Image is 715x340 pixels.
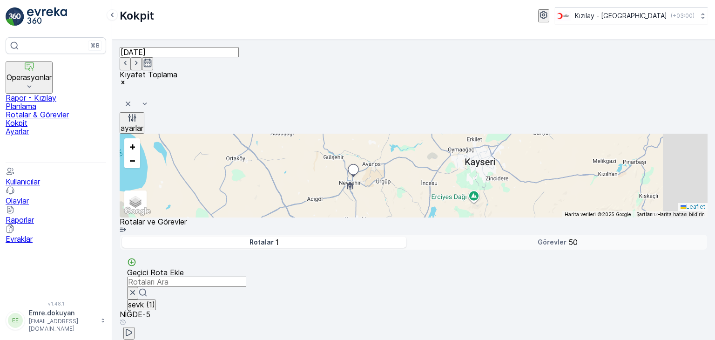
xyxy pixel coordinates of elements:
[27,7,67,26] img: logo_light-DOdMpM7g.png
[6,94,106,102] a: Rapor - Kızılay
[636,211,652,217] a: Şartlar (yeni sekmede açılır)
[120,112,144,134] button: ayarlar
[6,177,106,186] p: Kullanıcılar
[120,134,708,155] summary: [PERSON_NAME]
[120,8,154,23] p: Kokpit
[276,238,279,246] p: 1
[125,139,139,153] a: Yakınlaştır
[6,169,106,186] a: Kullanıcılar
[29,318,96,333] p: [EMAIL_ADDRESS][DOMAIN_NAME]
[6,197,106,205] p: Olaylar
[6,301,106,306] span: v 1.48.1
[8,313,23,328] div: EE
[6,7,24,26] img: logo
[555,7,708,24] button: Kızılay - [GEOGRAPHIC_DATA](+03:00)
[568,238,578,246] p: 50
[126,134,171,141] span: [PERSON_NAME]
[126,155,161,162] span: Rota Durumu
[565,211,631,217] span: Harita verileri ©2025 Google
[126,176,153,183] span: faaliyetler
[129,154,136,166] span: −
[120,155,708,176] summary: Rota Durumu
[555,11,571,21] img: k%C4%B1z%C4%B1lay_D5CCths_t1JZB0k.png
[657,211,705,217] a: Harita hatası bildirin
[6,127,106,136] a: Ayarlar
[250,238,274,247] p: Rotalar
[6,235,106,243] p: Evraklar
[6,216,106,224] p: Raporlar
[122,205,153,218] a: Bu bölgeyi Google Haritalar'da açın (yeni pencerede açılır)
[6,226,106,243] a: Evraklar
[6,110,106,119] a: Rotalar & Görevler
[120,79,708,87] div: Remove Kıyafet Toplama
[125,191,146,212] a: Layers
[6,119,106,127] a: Kokpit
[7,73,52,82] p: Operasyonlar
[6,207,106,224] a: Raporlar
[29,308,96,318] p: Emre.dokuyan
[90,42,100,49] p: ⌘B
[6,308,106,333] button: EEEmre.dokuyan[EMAIL_ADDRESS][DOMAIN_NAME]
[122,205,153,218] img: Google
[6,102,106,110] a: Planlama
[127,299,156,310] button: sevk (1)
[128,300,155,309] p: sevk (1)
[121,124,143,132] p: ayarlar
[120,218,708,226] p: Rotalar ve Görevler
[127,277,246,287] input: Rotaları Ara
[6,188,106,205] a: Olaylar
[120,310,708,319] p: NİĞDE-5
[120,197,211,205] input: Görevleri veya konumu arayın
[120,47,239,57] input: dd/mm/yyyy
[127,268,184,277] p: Geçici Rota Ekle
[129,140,136,152] span: +
[575,11,667,20] p: Kızılay - [GEOGRAPHIC_DATA]
[120,176,708,197] summary: faaliyetler
[671,12,695,20] p: ( +03:00 )
[127,258,184,277] a: Geçici Rota Ekle
[681,203,705,210] a: Leaflet
[125,153,139,167] a: Uzaklaştır
[538,238,567,247] p: Görevler
[6,61,53,94] button: Operasyonlar
[120,319,126,327] div: Yardım Araç İkonu
[120,70,708,79] div: Kıyafet Toplama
